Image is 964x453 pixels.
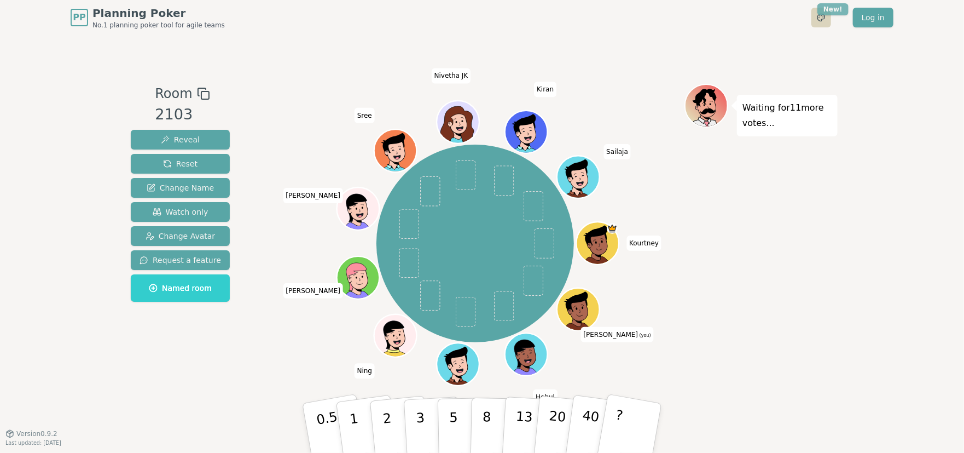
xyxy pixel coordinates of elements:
span: Click to change your name [355,364,375,379]
span: Version 0.9.2 [16,429,57,438]
button: Change Name [131,178,230,198]
button: Named room [131,274,230,302]
div: 2103 [155,104,210,126]
span: PP [73,11,85,24]
p: Waiting for 11 more votes... [742,100,832,131]
span: Change Avatar [146,231,216,242]
a: PPPlanning PokerNo.1 planning poker tool for agile teams [71,5,225,30]
span: Click to change your name [626,236,661,251]
span: Click to change your name [603,144,631,159]
span: Room [155,84,192,104]
span: Request a feature [140,255,221,266]
span: Click to change your name [581,327,654,342]
span: Reveal [161,134,200,145]
span: Change Name [147,182,214,193]
span: Reset [163,158,198,169]
span: Watch only [153,207,208,217]
span: Last updated: [DATE] [5,440,61,446]
button: Version0.9.2 [5,429,57,438]
a: Log in [853,8,893,27]
span: Click to change your name [283,283,343,299]
button: New! [811,8,831,27]
span: (you) [638,333,651,338]
span: Planning Poker [92,5,225,21]
span: Click to change your name [283,188,343,203]
span: Kourtney is the host [607,223,617,234]
span: Named room [149,283,212,294]
span: Click to change your name [533,389,558,405]
span: Click to change your name [355,108,375,123]
span: Click to change your name [534,82,556,98]
button: Reset [131,154,230,174]
button: Reveal [131,130,230,150]
div: New! [817,3,849,15]
button: Click to change your avatar [558,290,598,330]
button: Change Avatar [131,226,230,246]
span: No.1 planning poker tool for agile teams [92,21,225,30]
button: Watch only [131,202,230,222]
button: Request a feature [131,250,230,270]
span: Click to change your name [432,68,471,84]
